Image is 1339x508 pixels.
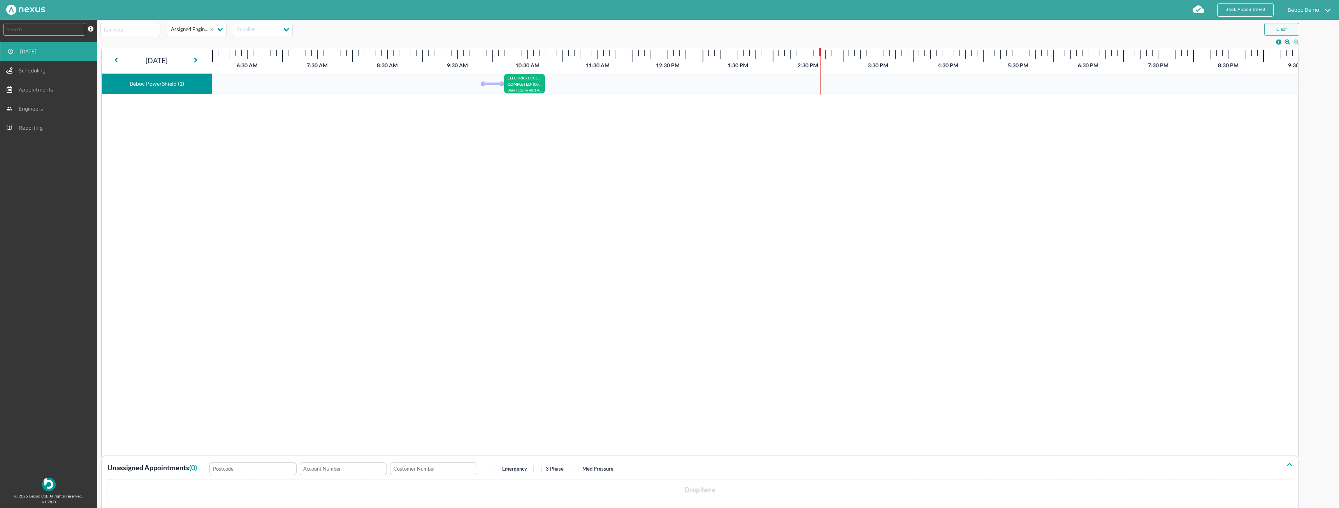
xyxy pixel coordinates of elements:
img: Nexus [6,5,45,15]
div: 8:30 PM [1193,62,1263,69]
span: COMPLETED [508,82,531,86]
div: 1:30 PM [703,62,773,69]
p: - EVCG/100005 [508,76,541,82]
div: 3:30 PM [843,62,913,69]
div: 4:30 PM [913,62,983,69]
span: Engineers [19,105,46,112]
div: 10:30 AM [492,62,562,69]
div: 2:30 PM [773,62,843,69]
a: Zoom out the view for a 60m resolution [1285,39,1290,45]
input: Account Number [300,462,387,475]
div: Drop here [107,479,1292,500]
div: 8:30 AM [352,62,422,69]
div: 6:30 PM [1053,62,1123,69]
img: md-people.svg [6,105,12,112]
span: BL1 4DQ [530,88,546,93]
h3: [DATE] [146,50,167,71]
a: Zoom in the view for a 15m resolution [1293,39,1299,45]
label: Unassigned Appointments [107,462,197,476]
img: md-book.svg [6,125,12,131]
span: ( ) [189,463,197,472]
div: 9:30 PM [1263,62,1333,69]
label: Med Pressure [570,466,613,472]
span: ELECTRIC [508,76,526,80]
label: Emergency [490,466,527,472]
a: Clear [1264,23,1299,36]
span: Reporting [19,125,46,131]
span: Clear all [210,26,216,33]
img: Beboc Logo [42,478,56,491]
span: 0 [191,463,195,472]
a: Book Appointment [1217,3,1274,17]
div: 11:30 AM [562,62,633,69]
img: appointments-left-menu.svg [6,86,12,93]
div: 5:30 PM [983,62,1053,69]
input: Postcode [209,462,297,475]
span: [DATE] [20,48,40,54]
label: 3 Phase [533,466,564,472]
div: 12:30 PM [633,62,703,69]
input: Search by: Ref, PostCode, MPAN, MPRN, Account, Customer [3,23,85,36]
span: Scheduling [19,67,49,74]
div: 7:30 PM [1123,62,1193,69]
div: 7:30 AM [282,62,352,69]
img: md-time.svg [7,48,14,54]
div: 9:30 AM [422,62,492,69]
span: - (00:37m) [531,82,549,86]
img: md-cloud-done.svg [1192,3,1205,16]
input: Customer Number [390,462,477,475]
img: scheduling-left-menu.svg [6,67,12,74]
div: 6:30 AM [212,62,282,69]
div: Beboc PowerShield (1) [105,77,209,91]
span: 8am - 12pm - [508,88,530,93]
input: Engineer [100,23,160,36]
span: Appointments [19,86,56,93]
